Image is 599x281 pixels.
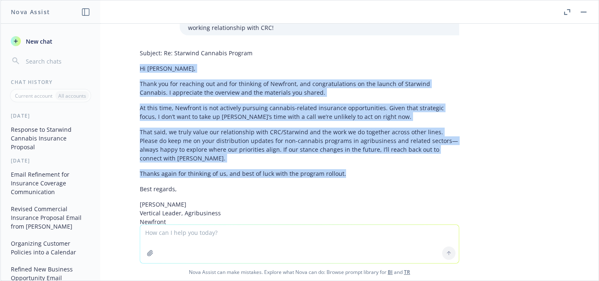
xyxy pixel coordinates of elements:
[140,128,459,163] p: That said, we truly value our relationship with CRC/Starwind and the work we do together across o...
[7,123,94,154] button: Response to Starwind Cannabis Insurance Proposal
[4,264,595,281] span: Nova Assist can make mistakes. Explore what Nova can do: Browse prompt library for and
[140,169,459,178] p: Thanks again for thinking of us, and best of luck with the program rollout.
[7,168,94,199] button: Email Refinement for Insurance Coverage Communication
[1,79,100,86] div: Chat History
[1,112,100,119] div: [DATE]
[24,37,52,46] span: New chat
[388,269,393,276] a: BI
[11,7,50,16] h1: Nova Assist
[140,79,459,97] p: Thank you for reaching out and for thinking of Newfront, and congratulations on the launch of Sta...
[7,34,94,49] button: New chat
[140,64,459,73] p: Hi [PERSON_NAME],
[1,157,100,164] div: [DATE]
[140,49,459,57] p: Subject: Re: Starwind Cannabis Program
[140,104,459,121] p: At this time, Newfront is not actively pursuing cannabis-related insurance opportunities. Given t...
[58,92,86,99] p: All accounts
[140,185,459,193] p: Best regards,
[404,269,410,276] a: TR
[15,92,52,99] p: Current account
[140,200,459,226] p: [PERSON_NAME] Vertical Leader, Agribusiness Newfront
[7,237,94,259] button: Organizing Customer Policies into a Calendar
[7,202,94,233] button: Revised Commercial Insurance Proposal Email from [PERSON_NAME]
[24,55,90,67] input: Search chats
